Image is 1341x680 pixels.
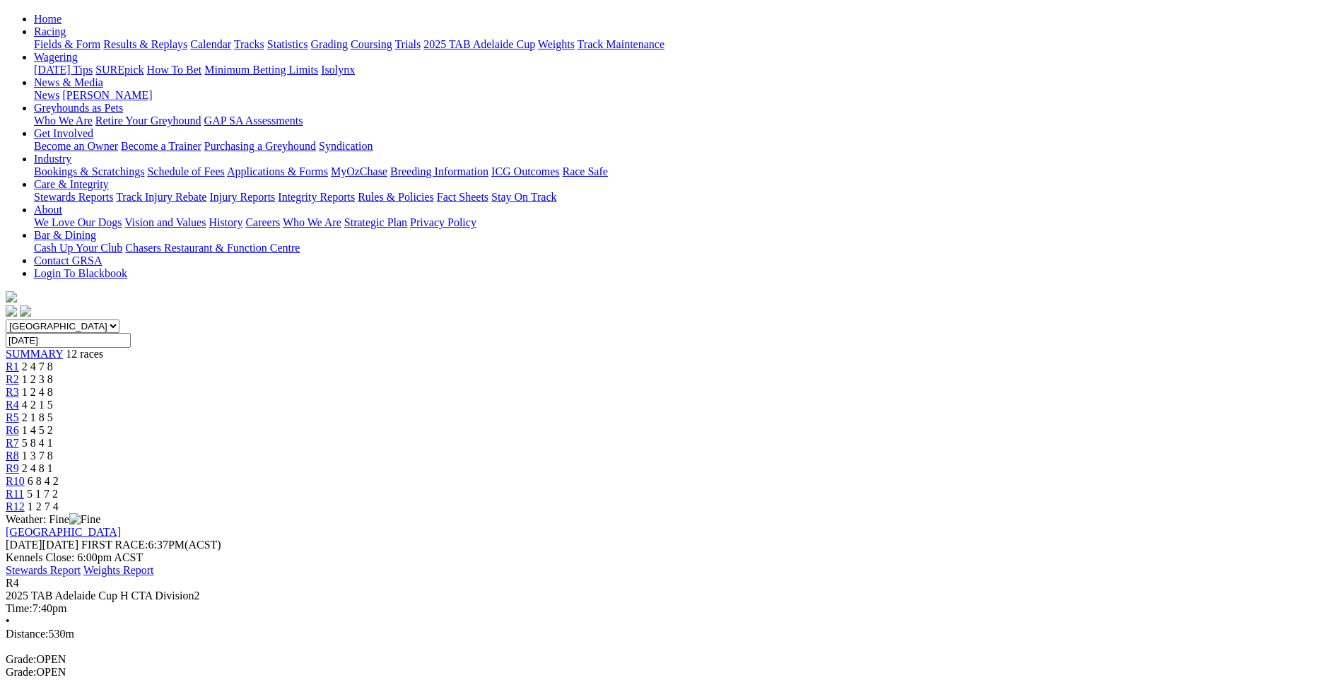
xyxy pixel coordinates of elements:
[81,539,148,551] span: FIRST RACE:
[278,191,355,203] a: Integrity Reports
[6,666,1335,679] div: OPEN
[538,38,575,50] a: Weights
[6,488,24,500] a: R11
[34,102,123,114] a: Greyhounds as Pets
[204,140,316,152] a: Purchasing a Greyhound
[34,229,96,241] a: Bar & Dining
[6,348,63,360] a: SUMMARY
[95,115,201,127] a: Retire Your Greyhound
[6,602,1335,615] div: 7:40pm
[116,191,206,203] a: Track Injury Rebate
[321,64,355,76] a: Isolynx
[6,333,131,348] input: Select date
[6,399,19,411] a: R4
[6,564,81,576] a: Stewards Report
[34,242,122,254] a: Cash Up Your Club
[34,242,1335,254] div: Bar & Dining
[6,450,19,462] a: R8
[147,165,224,177] a: Schedule of Fees
[6,462,19,474] span: R9
[69,513,100,526] img: Fine
[22,399,53,411] span: 4 2 1 5
[6,653,1335,666] div: OPEN
[190,38,231,50] a: Calendar
[227,165,328,177] a: Applications & Forms
[34,165,144,177] a: Bookings & Scratchings
[22,437,53,449] span: 5 8 4 1
[83,564,154,576] a: Weights Report
[34,38,100,50] a: Fields & Form
[34,254,102,266] a: Contact GRSA
[6,500,25,512] a: R12
[34,204,62,216] a: About
[22,462,53,474] span: 2 4 8 1
[209,216,242,228] a: History
[6,666,37,678] span: Grade:
[22,450,53,462] span: 1 3 7 8
[62,89,152,101] a: [PERSON_NAME]
[204,64,318,76] a: Minimum Betting Limits
[34,216,1335,229] div: About
[6,291,17,303] img: logo-grsa-white.png
[34,191,1335,204] div: Care & Integrity
[578,38,664,50] a: Track Maintenance
[6,360,19,373] a: R1
[34,89,59,101] a: News
[34,267,127,279] a: Login To Blackbook
[34,25,66,37] a: Racing
[6,475,25,487] a: R10
[358,191,434,203] a: Rules & Policies
[22,386,53,398] span: 1 2 4 8
[423,38,535,50] a: 2025 TAB Adelaide Cup
[410,216,476,228] a: Privacy Policy
[394,38,421,50] a: Trials
[34,64,93,76] a: [DATE] Tips
[6,411,19,423] a: R5
[6,577,19,589] span: R4
[6,628,1335,640] div: 530m
[6,615,10,627] span: •
[34,140,118,152] a: Become an Owner
[6,513,100,525] span: Weather: Fine
[34,115,1335,127] div: Greyhounds as Pets
[6,539,42,551] span: [DATE]
[28,500,59,512] span: 1 2 7 4
[6,539,78,551] span: [DATE]
[390,165,488,177] a: Breeding Information
[20,305,31,317] img: twitter.svg
[34,13,62,25] a: Home
[27,488,58,500] span: 5 1 7 2
[34,165,1335,178] div: Industry
[34,115,93,127] a: Who We Are
[34,191,113,203] a: Stewards Reports
[124,216,206,228] a: Vision and Values
[491,191,556,203] a: Stay On Track
[103,38,187,50] a: Results & Replays
[344,216,407,228] a: Strategic Plan
[283,216,341,228] a: Who We Are
[34,153,71,165] a: Industry
[125,242,300,254] a: Chasers Restaurant & Function Centre
[209,191,275,203] a: Injury Reports
[204,115,303,127] a: GAP SA Assessments
[6,373,19,385] a: R2
[311,38,348,50] a: Grading
[6,628,48,640] span: Distance:
[6,424,19,436] a: R6
[147,64,202,76] a: How To Bet
[6,526,121,538] a: [GEOGRAPHIC_DATA]
[34,178,109,190] a: Care & Integrity
[6,305,17,317] img: facebook.svg
[6,590,1335,602] div: 2025 TAB Adelaide Cup H CTA Division2
[34,140,1335,153] div: Get Involved
[6,437,19,449] a: R7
